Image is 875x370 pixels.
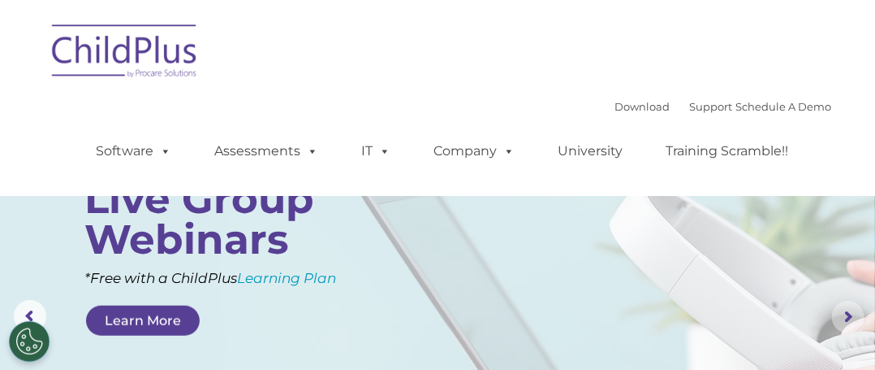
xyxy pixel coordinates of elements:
a: Learn More [86,306,200,336]
a: Download [614,100,670,113]
a: Schedule A Demo [735,100,831,113]
a: Learning Plan [237,270,336,286]
button: Cookies Settings [9,321,50,362]
a: Software [80,135,187,168]
img: ChildPlus by Procare Solutions [44,13,206,94]
a: Support [689,100,732,113]
a: Assessments [198,135,334,168]
a: Training Scramble!! [649,135,804,168]
a: IT [345,135,407,168]
font: | [614,100,831,113]
rs-layer: Live Group Webinars [84,179,369,260]
rs-layer: *Free with a ChildPlus [84,265,394,291]
a: University [541,135,639,168]
a: Company [417,135,531,168]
